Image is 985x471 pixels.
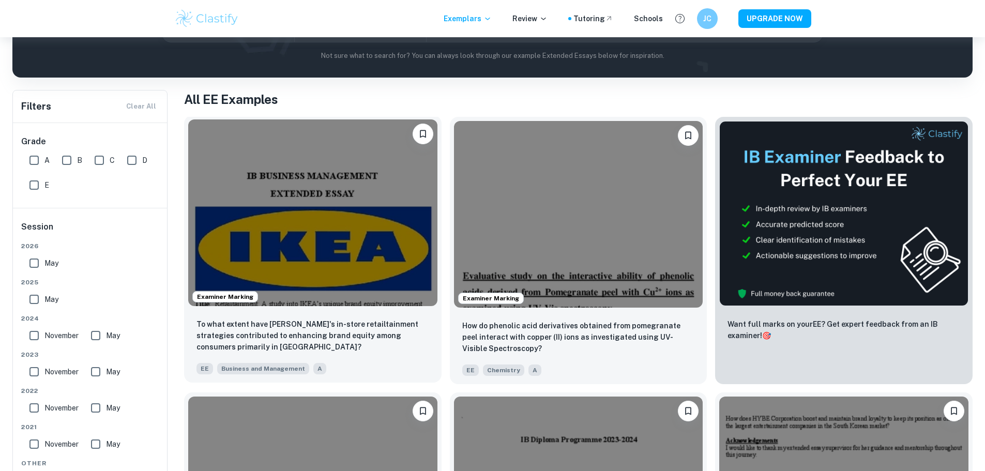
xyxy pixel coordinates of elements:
[21,99,51,114] h6: Filters
[512,13,548,24] p: Review
[21,386,160,396] span: 2022
[413,124,433,144] button: Bookmark
[697,8,718,29] button: JC
[106,330,120,341] span: May
[184,90,973,109] h1: All EE Examples
[678,401,699,421] button: Bookmark
[528,364,541,376] span: A
[217,363,309,374] span: Business and Management
[738,9,811,28] button: UPGRADE NOW
[44,330,79,341] span: November
[44,402,79,414] span: November
[573,13,613,24] a: Tutoring
[21,221,160,241] h6: Session
[459,294,523,303] span: Examiner Marking
[188,119,437,306] img: Business and Management EE example thumbnail: To what extent have IKEA's in-store reta
[44,294,58,305] span: May
[21,135,160,148] h6: Grade
[44,257,58,269] span: May
[21,241,160,251] span: 2026
[174,8,240,29] img: Clastify logo
[462,364,479,376] span: EE
[106,438,120,450] span: May
[462,320,695,354] p: How do phenolic acid derivatives obtained from pomegranate peel interact with copper (II) ions as...
[21,459,160,468] span: Other
[728,318,960,341] p: Want full marks on your EE ? Get expert feedback from an IB examiner!
[444,13,492,24] p: Exemplars
[21,278,160,287] span: 2025
[106,366,120,377] span: May
[21,422,160,432] span: 2021
[701,13,713,24] h6: JC
[106,402,120,414] span: May
[44,155,50,166] span: A
[44,438,79,450] span: November
[454,121,703,308] img: Chemistry EE example thumbnail: How do phenolic acid derivatives obtaine
[450,117,707,384] a: Examiner MarkingBookmarkHow do phenolic acid derivatives obtained from pomegranate peel interact ...
[193,292,257,301] span: Examiner Marking
[413,401,433,421] button: Bookmark
[44,366,79,377] span: November
[196,318,429,353] p: To what extent have IKEA's in-store retailtainment strategies contributed to enhancing brand equi...
[44,179,49,191] span: E
[483,364,524,376] span: Chemistry
[671,10,689,27] button: Help and Feedback
[715,117,973,384] a: ThumbnailWant full marks on yourEE? Get expert feedback from an IB examiner!
[110,155,115,166] span: C
[142,155,147,166] span: D
[634,13,663,24] a: Schools
[21,350,160,359] span: 2023
[313,363,326,374] span: A
[21,51,964,61] p: Not sure what to search for? You can always look through our example Extended Essays below for in...
[678,125,699,146] button: Bookmark
[184,117,442,384] a: Examiner MarkingBookmarkTo what extent have IKEA's in-store retailtainment strategies contributed...
[719,121,968,306] img: Thumbnail
[77,155,82,166] span: B
[196,363,213,374] span: EE
[21,314,160,323] span: 2024
[762,331,771,340] span: 🎯
[944,401,964,421] button: Bookmark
